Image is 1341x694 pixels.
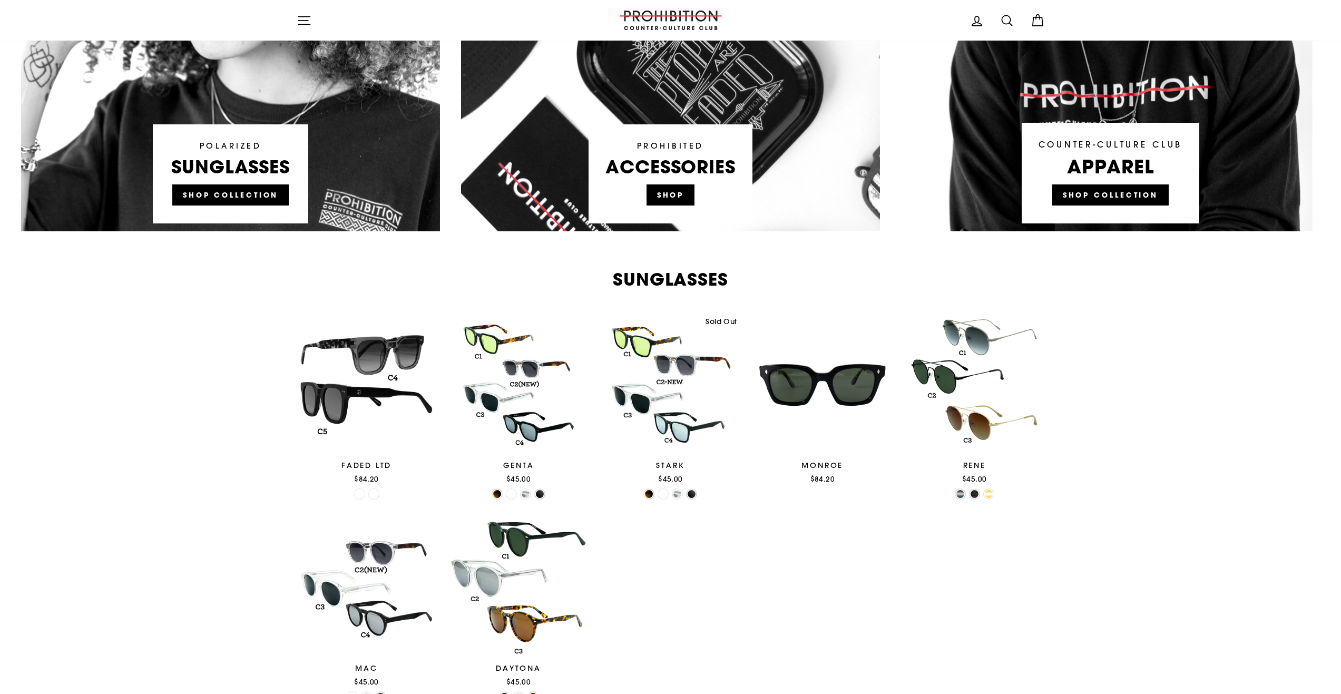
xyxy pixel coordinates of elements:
[297,474,437,484] div: $84.20
[297,315,437,488] a: FADED LTD$84.20
[297,460,437,471] div: FADED LTD
[448,315,589,488] a: GENTA$45.00
[448,460,589,471] div: GENTA
[600,315,740,488] a: STARK$45.00
[297,677,437,687] div: $45.00
[448,474,589,484] div: $45.00
[297,663,437,674] div: MAC
[752,474,893,484] div: $84.20
[600,460,740,471] div: STARK
[297,517,437,690] a: MAC$45.00
[600,474,740,484] div: $45.00
[904,460,1044,471] div: RENE
[752,460,893,471] div: MONROE
[904,474,1044,484] div: $45.00
[701,315,740,329] div: Sold Out
[904,315,1044,488] a: RENE$45.00
[448,663,589,674] div: DAYTONA
[618,11,723,30] img: PROHIBITION COUNTER-CULTURE CLUB
[448,517,589,690] a: DAYTONA$45.00
[297,271,1045,288] h2: SUNGLASSES
[752,315,893,488] a: MONROE$84.20
[448,677,589,687] div: $45.00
